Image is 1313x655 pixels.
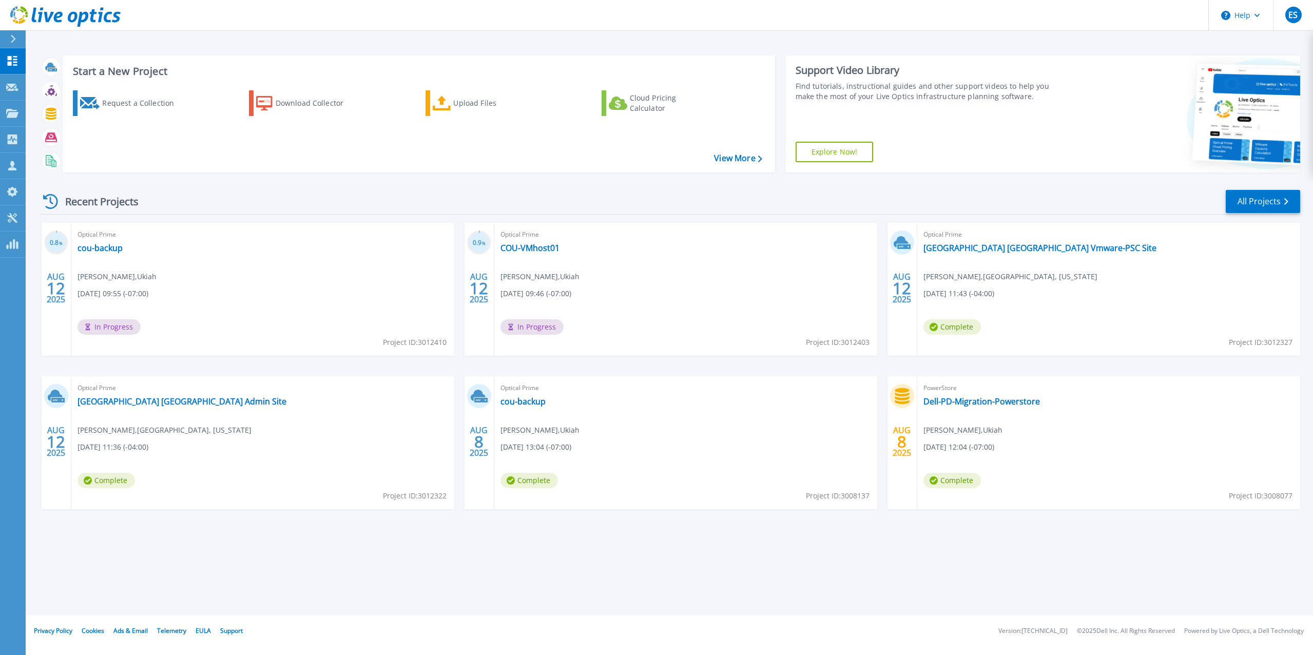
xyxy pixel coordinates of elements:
span: 8 [897,437,906,446]
a: Dell-PD-Migration-Powerstore [923,396,1040,407]
h3: 0.9 [467,237,491,249]
a: [GEOGRAPHIC_DATA] [GEOGRAPHIC_DATA] Admin Site [78,396,286,407]
a: Explore Now! [796,142,874,162]
div: Upload Files [453,93,535,113]
a: Download Collector [249,90,363,116]
span: Project ID: 3012327 [1229,337,1292,348]
li: Version: [TECHNICAL_ID] [998,628,1068,634]
span: Optical Prime [500,382,871,394]
span: [PERSON_NAME] , Ukiah [500,425,580,436]
span: [PERSON_NAME] , [GEOGRAPHIC_DATA], [US_STATE] [923,271,1097,282]
span: [PERSON_NAME] , Ukiah [923,425,1002,436]
span: ES [1288,11,1298,19]
div: Recent Projects [40,189,152,214]
span: 8 [474,437,484,446]
a: All Projects [1226,190,1300,213]
span: Project ID: 3008077 [1229,490,1292,502]
a: Cookies [82,626,104,635]
span: [DATE] 11:43 (-04:00) [923,288,994,299]
a: [GEOGRAPHIC_DATA] [GEOGRAPHIC_DATA] Vmware-PSC Site [923,243,1156,253]
div: AUG 2025 [46,269,66,307]
span: Optical Prime [500,229,871,240]
a: Request a Collection [73,90,187,116]
div: Download Collector [276,93,358,113]
span: Project ID: 3012410 [383,337,447,348]
div: AUG 2025 [46,423,66,460]
span: Project ID: 3012322 [383,490,447,502]
a: COU-VMhost01 [500,243,559,253]
a: EULA [196,626,211,635]
span: Optical Prime [78,382,448,394]
div: Support Video Library [796,64,1062,77]
span: Optical Prime [923,229,1294,240]
span: [PERSON_NAME] , [GEOGRAPHIC_DATA], [US_STATE] [78,425,252,436]
div: AUG 2025 [892,269,912,307]
span: Complete [923,473,981,488]
div: AUG 2025 [469,269,489,307]
span: [DATE] 12:04 (-07:00) [923,441,994,453]
span: PowerStore [923,382,1294,394]
a: Telemetry [157,626,186,635]
span: 12 [47,437,65,446]
span: Complete [500,473,558,488]
span: [DATE] 11:36 (-04:00) [78,441,148,453]
a: cou-backup [500,396,546,407]
span: In Progress [78,319,141,335]
span: [DATE] 09:46 (-07:00) [500,288,571,299]
span: Optical Prime [78,229,448,240]
li: Powered by Live Optics, a Dell Technology [1184,628,1304,634]
div: AUG 2025 [892,423,912,460]
div: Cloud Pricing Calculator [630,93,712,113]
span: [DATE] 09:55 (-07:00) [78,288,148,299]
span: 12 [470,284,488,293]
h3: Start a New Project [73,66,762,77]
span: 12 [47,284,65,293]
span: 12 [893,284,911,293]
span: [DATE] 13:04 (-07:00) [500,441,571,453]
a: Cloud Pricing Calculator [602,90,716,116]
div: AUG 2025 [469,423,489,460]
a: cou-backup [78,243,123,253]
span: Project ID: 3012403 [806,337,870,348]
a: View More [714,153,762,163]
div: Request a Collection [102,93,184,113]
h3: 0.8 [44,237,68,249]
span: In Progress [500,319,564,335]
span: [PERSON_NAME] , Ukiah [78,271,157,282]
li: © 2025 Dell Inc. All Rights Reserved [1077,628,1175,634]
a: Ads & Email [113,626,148,635]
a: Upload Files [426,90,540,116]
span: [PERSON_NAME] , Ukiah [500,271,580,282]
span: Project ID: 3008137 [806,490,870,502]
a: Privacy Policy [34,626,72,635]
span: Complete [78,473,135,488]
div: Find tutorials, instructional guides and other support videos to help you make the most of your L... [796,81,1062,102]
a: Support [220,626,243,635]
span: % [482,240,486,246]
span: Complete [923,319,981,335]
span: % [59,240,63,246]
